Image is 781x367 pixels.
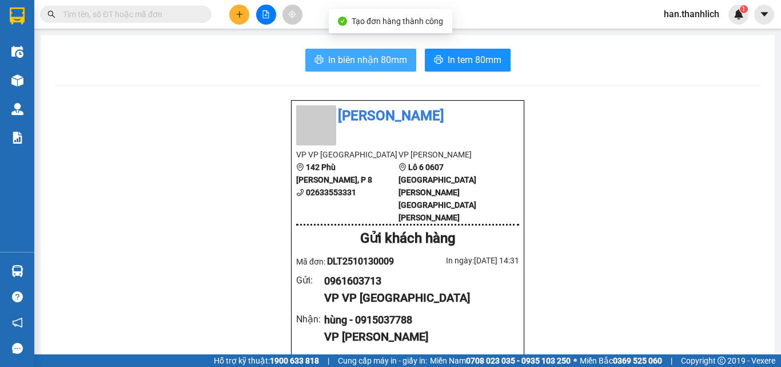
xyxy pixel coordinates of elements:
div: Gửi: VP [GEOGRAPHIC_DATA] [9,67,114,91]
img: solution-icon [11,132,23,144]
span: Cung cấp máy in - giấy in: [338,354,427,367]
img: warehouse-icon [11,265,23,277]
li: VP [PERSON_NAME] [399,148,501,161]
button: caret-down [754,5,774,25]
span: Hỗ trợ kỹ thuật: [214,354,319,367]
span: caret-down [759,9,770,19]
img: warehouse-icon [11,74,23,86]
span: In tem 80mm [448,53,501,67]
span: environment [296,163,304,171]
div: VP [PERSON_NAME] [324,328,510,346]
li: [PERSON_NAME] [296,105,519,127]
input: Tìm tên, số ĐT hoặc mã đơn [63,8,198,21]
span: DLT2510130009 [327,256,394,267]
strong: 1900 633 818 [270,356,319,365]
img: warehouse-icon [11,103,23,115]
b: 02633553331 [306,188,356,197]
span: han.thanhlich [655,7,728,21]
span: Tạo đơn hàng thành công [352,17,443,26]
span: printer [314,55,324,66]
span: file-add [262,10,270,18]
span: Miền Nam [430,354,571,367]
li: VP VP [GEOGRAPHIC_DATA] [296,148,399,161]
div: hùng - 0915037788 [324,312,510,328]
strong: 0708 023 035 - 0935 103 250 [466,356,571,365]
span: check-circle [338,17,347,26]
img: logo-vxr [10,7,25,25]
div: 0961603713 [324,273,510,289]
span: aim [288,10,296,18]
button: printerIn biên nhận 80mm [305,49,416,72]
b: 142 Phù [PERSON_NAME], P 8 [296,163,372,184]
span: plus [236,10,244,18]
b: Lô 6 0607 [GEOGRAPHIC_DATA][PERSON_NAME][GEOGRAPHIC_DATA][PERSON_NAME] [399,163,476,222]
span: notification [12,317,23,328]
img: icon-new-feature [734,9,744,19]
text: DLT2510130007 [65,48,150,61]
div: Mã đơn: [296,254,408,269]
button: aim [282,5,302,25]
span: environment [399,163,407,171]
sup: 1 [740,5,748,13]
div: Nhận : [296,312,324,326]
span: Miền Bắc [580,354,662,367]
span: search [47,10,55,18]
span: 1 [742,5,746,13]
span: In biên nhận 80mm [328,53,407,67]
div: VP VP [GEOGRAPHIC_DATA] [324,289,510,307]
span: phone [296,188,304,196]
span: message [12,343,23,354]
span: question-circle [12,291,23,302]
span: printer [434,55,443,66]
span: | [671,354,672,367]
span: copyright [718,357,726,365]
button: plus [229,5,249,25]
span: ⚪️ [573,358,577,363]
div: Nhận: [PERSON_NAME] [119,67,205,91]
img: warehouse-icon [11,46,23,58]
div: Gửi : [296,273,324,287]
div: In ngày: [DATE] 14:31 [408,254,519,267]
span: | [328,354,329,367]
strong: 0369 525 060 [613,356,662,365]
button: printerIn tem 80mm [425,49,511,72]
div: Gửi khách hàng [296,228,519,250]
button: file-add [256,5,276,25]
